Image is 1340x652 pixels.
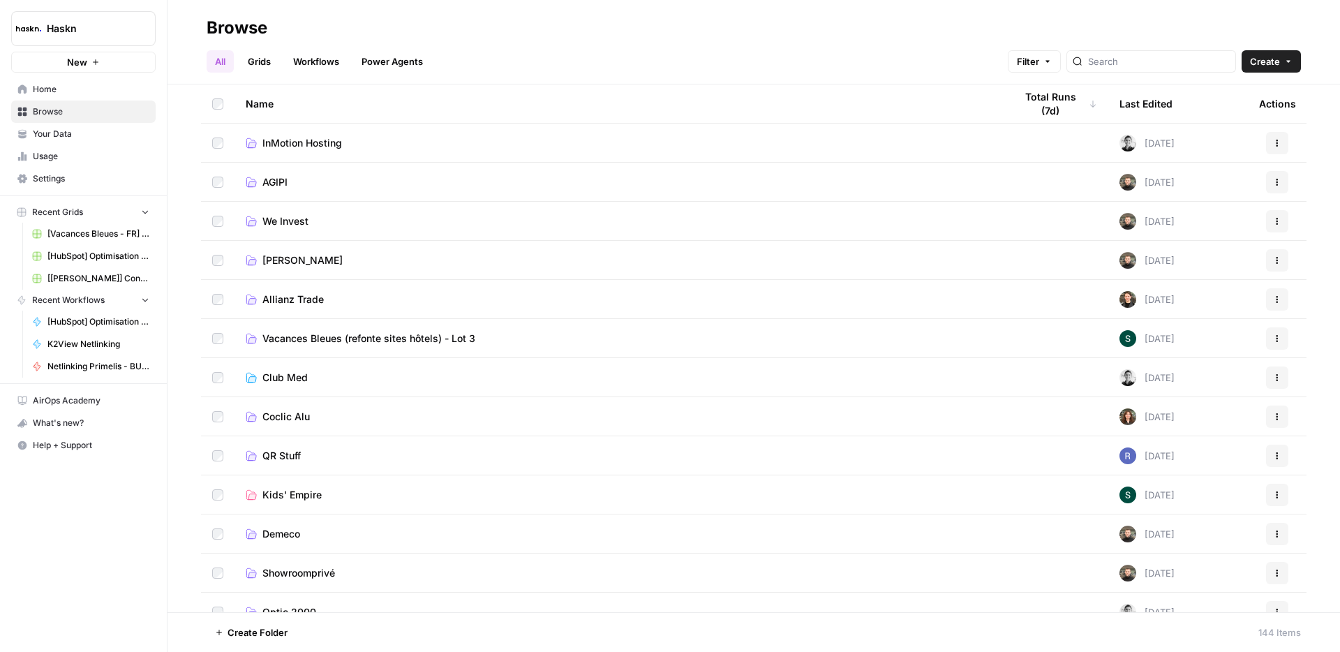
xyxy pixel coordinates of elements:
[67,55,87,69] span: New
[12,413,155,434] div: What's new?
[262,332,475,346] span: Vacances Bleues (refonte sites hôtels) - Lot 3
[26,311,156,333] a: [HubSpot] Optimisation - Articles de blog + outils
[1119,408,1175,425] div: [DATE]
[16,16,41,41] img: Haskn Logo
[1119,252,1136,269] img: udf09rtbz9abwr5l4z19vkttxmie
[33,439,149,452] span: Help + Support
[246,488,992,502] a: Kids' Empire
[246,410,992,424] a: Coclic Alu
[246,175,992,189] a: AGIPI
[1119,174,1136,191] img: udf09rtbz9abwr5l4z19vkttxmie
[11,168,156,190] a: Settings
[1119,487,1136,503] img: 1zy2mh8b6ibtdktd6l3x6modsp44
[262,605,316,619] span: Optic 2000
[207,50,234,73] a: All
[262,449,301,463] span: QR Stuff
[1119,135,1175,151] div: [DATE]
[1119,447,1136,464] img: u6bh93quptsxrgw026dpd851kwjs
[353,50,431,73] a: Power Agents
[1119,291,1175,308] div: [DATE]
[1119,604,1175,621] div: [DATE]
[1119,330,1136,347] img: 1zy2mh8b6ibtdktd6l3x6modsp44
[262,214,308,228] span: We Invest
[33,394,149,407] span: AirOps Academy
[262,566,335,580] span: Showroomprivé
[26,333,156,355] a: K2View Netlinking
[32,206,83,218] span: Recent Grids
[11,145,156,168] a: Usage
[1119,213,1136,230] img: udf09rtbz9abwr5l4z19vkttxmie
[26,267,156,290] a: [[PERSON_NAME]] Content Generation - Van Law Firm - Practice Pages Grid
[47,360,149,373] span: Netlinking Primelis - BU US
[1119,174,1175,191] div: [DATE]
[33,128,149,140] span: Your Data
[239,50,279,73] a: Grids
[1258,625,1301,639] div: 144 Items
[246,214,992,228] a: We Invest
[1119,369,1175,386] div: [DATE]
[246,566,992,580] a: Showroomprivé
[1119,408,1136,425] img: wbc4lf7e8no3nva14b2bd9f41fnh
[11,290,156,311] button: Recent Workflows
[262,136,342,150] span: InMotion Hosting
[11,412,156,434] button: What's new?
[11,390,156,412] a: AirOps Academy
[262,371,308,385] span: Club Med
[1088,54,1230,68] input: Search
[1119,291,1136,308] img: uhgcgt6zpiex4psiaqgkk0ok3li6
[262,527,300,541] span: Demeco
[1119,135,1136,151] img: 5iwot33yo0fowbxplqtedoh7j1jy
[33,83,149,96] span: Home
[47,228,149,240] span: [Vacances Bleues - FR] Pages refonte sites hôtels - [GEOGRAPHIC_DATA]
[1119,565,1136,581] img: udf09rtbz9abwr5l4z19vkttxmie
[1008,50,1061,73] button: Filter
[11,101,156,123] a: Browse
[1119,330,1175,347] div: [DATE]
[1119,252,1175,269] div: [DATE]
[262,175,288,189] span: AGIPI
[11,434,156,457] button: Help + Support
[246,371,992,385] a: Club Med
[33,172,149,185] span: Settings
[246,84,992,123] div: Name
[47,272,149,285] span: [[PERSON_NAME]] Content Generation - Van Law Firm - Practice Pages Grid
[1017,54,1039,68] span: Filter
[246,605,992,619] a: Optic 2000
[207,621,296,644] button: Create Folder
[1119,604,1136,621] img: 5iwot33yo0fowbxplqtedoh7j1jy
[11,11,156,46] button: Workspace: Haskn
[26,223,156,245] a: [Vacances Bleues - FR] Pages refonte sites hôtels - [GEOGRAPHIC_DATA]
[246,136,992,150] a: InMotion Hosting
[11,202,156,223] button: Recent Grids
[1119,526,1175,542] div: [DATE]
[262,410,310,424] span: Coclic Alu
[246,253,992,267] a: [PERSON_NAME]
[228,625,288,639] span: Create Folder
[47,316,149,328] span: [HubSpot] Optimisation - Articles de blog + outils
[47,250,149,262] span: [HubSpot] Optimisation - Articles de blog + outils
[262,253,343,267] span: [PERSON_NAME]
[1119,213,1175,230] div: [DATE]
[1242,50,1301,73] button: Create
[47,338,149,350] span: K2View Netlinking
[246,527,992,541] a: Demeco
[285,50,348,73] a: Workflows
[1119,487,1175,503] div: [DATE]
[1119,447,1175,464] div: [DATE]
[246,332,992,346] a: Vacances Bleues (refonte sites hôtels) - Lot 3
[11,52,156,73] button: New
[26,355,156,378] a: Netlinking Primelis - BU US
[207,17,267,39] div: Browse
[47,22,131,36] span: Haskn
[1119,369,1136,386] img: 5iwot33yo0fowbxplqtedoh7j1jy
[246,292,992,306] a: Allianz Trade
[1250,54,1280,68] span: Create
[11,123,156,145] a: Your Data
[262,488,322,502] span: Kids' Empire
[1015,84,1097,123] div: Total Runs (7d)
[11,78,156,101] a: Home
[1259,84,1296,123] div: Actions
[33,105,149,118] span: Browse
[26,245,156,267] a: [HubSpot] Optimisation - Articles de blog + outils
[33,150,149,163] span: Usage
